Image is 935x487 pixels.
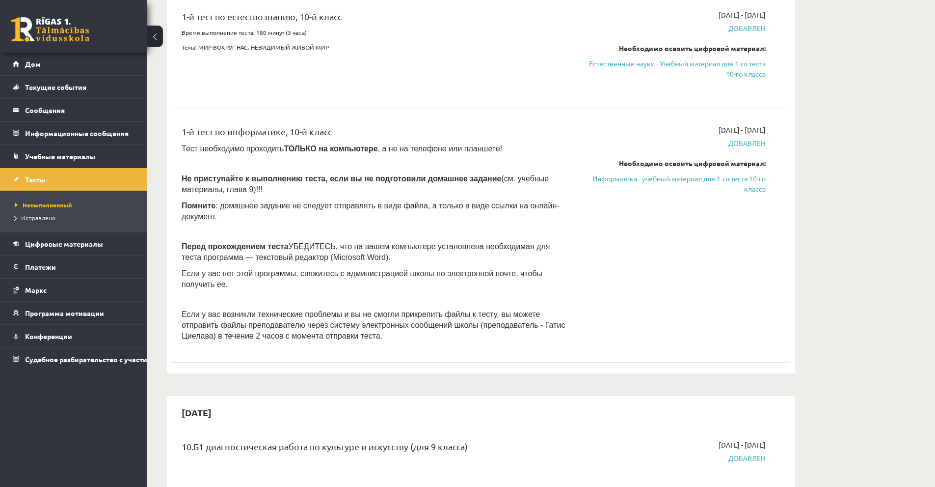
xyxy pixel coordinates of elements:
[182,242,289,251] font: Перед прохождением теста
[182,29,307,36] font: Время выполнения теста: 180 минут (3 часа)
[719,10,766,19] font: [DATE] - [DATE]
[23,201,72,209] font: Невыполненный
[619,44,766,53] font: Необходимо освоить цифровой материал:
[13,53,135,75] a: Дом
[182,11,342,22] font: 1-й тест по естествознанию, 10-й класс
[15,201,137,209] a: Невыполненный
[728,454,766,462] font: Добавлен
[25,262,56,271] font: Платежи
[25,239,103,248] font: Цифровые материалы
[13,325,135,347] a: Конференции
[13,99,135,121] a: Сообщения
[25,309,104,317] font: Программа мотивации
[182,269,542,288] font: Если у вас нет этой программы, свяжитесь с администрацией школы по электронной почте, чтобы получ...
[182,310,565,340] font: Если у вас возникли технические проблемы и вы не смогли прикрепить файлы к тесту, вы можете отпра...
[11,17,89,42] a: Рижская 1-я средняя школа заочного обучения
[182,174,501,183] font: Не приступайте к выполнению теста, если вы не подготовили домашнее задание
[182,126,332,137] font: 1-й тест по информатике, 10-й класс
[182,201,560,221] font: : домашнее задание не следует отправлять в виде файла, а только в виде ссылки на онлайн-документ.
[619,159,766,168] font: Необходимо освоить цифровой материал:
[284,144,377,153] font: ТОЛЬКО на компьютере
[182,407,212,418] font: [DATE]
[25,83,86,91] font: Текущие события
[13,76,135,98] a: Текущие события
[589,59,766,78] font: Естественные науки - Учебный материал для 1-го теста 10-го класса
[728,24,766,32] font: Добавлен
[25,286,47,294] font: Маркс
[719,125,766,134] font: [DATE] - [DATE]
[21,214,55,222] font: Исправлено
[182,201,215,210] font: Помните
[581,58,766,79] a: Естественные науки - Учебный материал для 1-го теста 10-го класса
[13,279,135,301] a: Маркс
[25,106,65,115] font: Сообщения
[182,441,468,452] font: 10.Б1 диагностическая работа по культуре и искусству (для 9 класса)
[13,256,135,278] a: Платежи
[15,213,137,222] a: Исправлено
[13,232,135,255] a: Цифровые материалы
[182,144,284,153] font: Тест необходимо проходить
[581,173,766,194] a: Информатика - учебный материал для 1-го теста 10-го класса
[182,242,550,261] font: УБЕДИТЕСЬ, что на вашем компьютере установлена ​​необходимая для теста программа — текстовый реда...
[728,139,766,147] font: Добавлен
[13,122,135,144] a: Информационные сообщения
[182,43,329,51] font: Тема: МИР ВОКРУГ НАС. НЕВИДИМЫЙ ЖИВОЙ МИР
[25,355,214,364] font: Судебное разбирательство с участием [PERSON_NAME]
[25,175,46,184] font: Тесты
[182,174,549,194] font: (см. учебные материалы, глава 9)!!!
[25,59,41,68] font: Дом
[719,440,766,449] font: [DATE] - [DATE]
[13,302,135,324] a: Программа мотивации
[592,174,766,193] font: Информатика - учебный материал для 1-го теста 10-го класса
[13,145,135,168] a: Учебные материалы
[378,144,503,153] font: , а не на телефоне или планшете!
[25,332,72,341] font: Конференции
[13,168,135,191] a: Тесты
[25,152,96,161] font: Учебные материалы
[13,348,135,371] a: Судебное разбирательство с участием [PERSON_NAME]
[25,129,129,138] font: Информационные сообщения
